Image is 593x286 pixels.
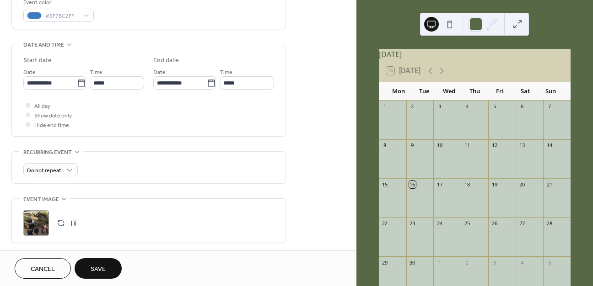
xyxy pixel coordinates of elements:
div: 19 [491,181,498,188]
div: 27 [518,220,525,227]
div: 2 [409,103,416,110]
div: Tue [411,82,437,101]
span: Do not repeat [27,165,61,176]
div: 3 [436,103,443,110]
span: Show date only [34,111,72,121]
div: [DATE] [379,49,571,60]
div: 9 [409,142,416,149]
div: 1 [436,259,443,266]
div: 21 [546,181,553,188]
div: 1 [382,103,388,110]
span: Cancel [31,265,55,274]
div: 5 [546,259,553,266]
div: 6 [518,103,525,110]
div: 25 [464,220,470,227]
div: Wed [437,82,462,101]
div: Mon [386,82,411,101]
div: 12 [491,142,498,149]
span: Hide end time [34,121,69,130]
div: 17 [436,181,443,188]
button: Cancel [15,258,71,279]
span: All day [34,101,50,111]
div: 4 [464,103,470,110]
div: 3 [491,259,498,266]
div: Start date [23,56,52,65]
div: 22 [382,220,388,227]
span: Date [23,68,36,77]
div: 16 [409,181,416,188]
div: Sun [538,82,563,101]
div: 10 [436,142,443,149]
div: 2 [464,259,470,266]
button: Save [75,258,122,279]
div: Sat [512,82,538,101]
div: 15 [382,181,388,188]
div: 29 [382,259,388,266]
span: Date and time [23,40,64,50]
div: ; [23,210,49,236]
div: 23 [409,220,416,227]
div: 13 [518,142,525,149]
div: 30 [409,259,416,266]
div: 8 [382,142,388,149]
div: 14 [546,142,553,149]
div: 28 [546,220,553,227]
span: Event image [23,195,59,204]
div: 4 [518,259,525,266]
span: Recurring event [23,148,72,157]
div: 7 [546,103,553,110]
span: Time [220,68,232,77]
div: 20 [518,181,525,188]
div: 11 [464,142,470,149]
span: #3F7BC2FF [45,11,79,21]
div: 18 [464,181,470,188]
div: Thu [462,82,487,101]
span: Save [91,265,106,274]
span: Time [90,68,102,77]
div: Fri [487,82,512,101]
div: 26 [491,220,498,227]
div: End date [153,56,179,65]
div: 24 [436,220,443,227]
div: 5 [491,103,498,110]
span: Date [153,68,166,77]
